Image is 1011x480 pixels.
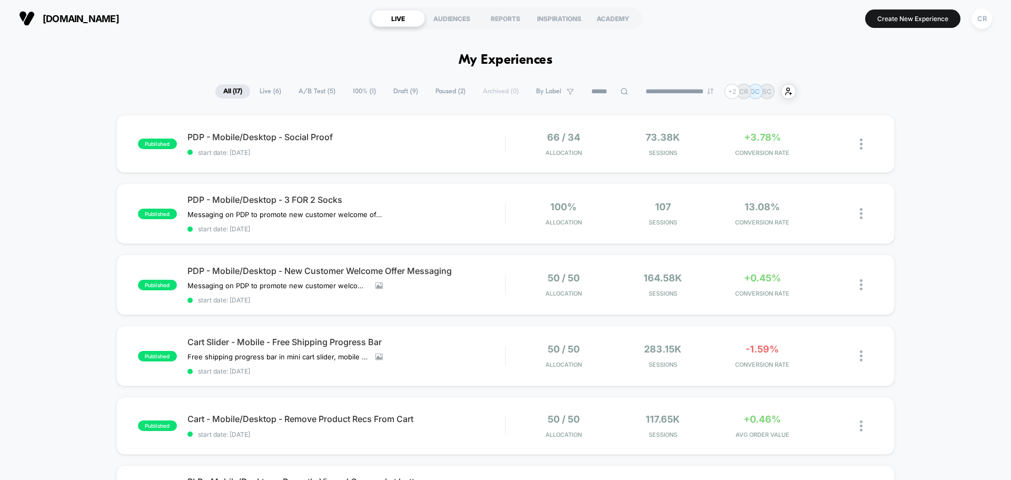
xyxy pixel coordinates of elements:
span: 283.15k [644,344,681,355]
div: CR [972,8,992,29]
span: -1.59% [746,344,779,355]
span: Draft ( 9 ) [385,84,426,99]
p: GC [750,87,760,95]
img: close [860,420,863,432]
span: 50 / 50 [548,272,580,283]
button: CR [968,8,995,30]
span: 164.58k [643,272,682,283]
span: Cart Slider - Mobile - Free Shipping Progress Bar [187,337,505,347]
span: 107 [655,201,671,212]
span: 13.08% [745,201,780,212]
span: start date: [DATE] [187,225,505,233]
h1: My Experiences [459,53,553,68]
span: By Label [536,87,561,95]
p: SC [762,87,771,95]
span: Sessions [616,290,710,297]
span: Allocation [546,290,582,297]
span: published [138,209,177,219]
span: 73.38k [646,132,680,143]
img: close [860,350,863,361]
span: 117.65k [646,414,680,425]
div: ACADEMY [586,10,640,27]
span: 100% [550,201,577,212]
div: LIVE [371,10,425,27]
span: PDP - Mobile/Desktop - New Customer Welcome Offer Messaging [187,266,505,276]
span: CONVERSION RATE [715,219,809,226]
span: Allocation [546,219,582,226]
span: Cart - Mobile/Desktop - Remove Product Recs From Cart [187,414,505,424]
span: 50 / 50 [548,344,580,355]
span: Allocation [546,149,582,156]
span: published [138,280,177,290]
span: +0.45% [744,272,781,283]
span: 66 / 34 [547,132,580,143]
div: REPORTS [479,10,532,27]
img: Visually logo [19,11,35,26]
span: Allocation [546,431,582,438]
img: close [860,279,863,290]
span: published [138,139,177,149]
span: published [138,420,177,431]
span: Free shipping progress bar in mini cart slider, mobile only [187,352,368,361]
span: start date: [DATE] [187,149,505,156]
button: Create New Experience [865,9,960,28]
span: Sessions [616,219,710,226]
span: [DOMAIN_NAME] [43,13,119,24]
div: INSPIRATIONS [532,10,586,27]
div: + 2 [725,84,740,99]
img: close [860,139,863,150]
p: CR [739,87,748,95]
span: Allocation [546,361,582,368]
img: close [860,208,863,219]
span: Live ( 6 ) [252,84,289,99]
span: Messaging on PDP to promote new customer welcome offer, this only shows to users who have not pur... [187,210,383,219]
span: All ( 17 ) [215,84,250,99]
span: Messaging on PDP to promote new customer welcome offer, this only shows to users who have not pur... [187,281,368,290]
img: end [707,88,713,94]
span: start date: [DATE] [187,430,505,438]
span: +3.78% [744,132,781,143]
span: start date: [DATE] [187,296,505,304]
span: Sessions [616,431,710,438]
span: CONVERSION RATE [715,149,809,156]
span: Paused ( 2 ) [428,84,473,99]
span: AVG ORDER VALUE [715,431,809,438]
span: published [138,351,177,361]
span: A/B Test ( 5 ) [291,84,343,99]
span: CONVERSION RATE [715,290,809,297]
span: 100% ( 1 ) [345,84,384,99]
span: start date: [DATE] [187,367,505,375]
span: 50 / 50 [548,414,580,425]
span: Sessions [616,149,710,156]
button: [DOMAIN_NAME] [16,10,122,27]
span: PDP - Mobile/Desktop - Social Proof [187,132,505,142]
span: Sessions [616,361,710,368]
span: PDP - Mobile/Desktop - 3 FOR 2 Socks [187,194,505,205]
span: CONVERSION RATE [715,361,809,368]
div: AUDIENCES [425,10,479,27]
span: +0.46% [744,414,781,425]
